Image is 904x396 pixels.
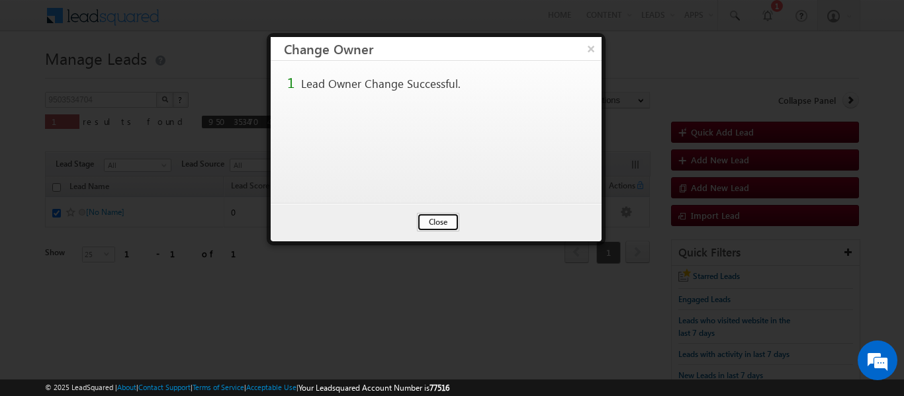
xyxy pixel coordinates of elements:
[217,7,249,38] div: Minimize live chat window
[284,73,298,93] td: 1
[69,69,222,87] div: Chat with us now
[417,213,459,231] button: Close
[17,122,242,294] textarea: Type your message and hit 'Enter'
[284,37,602,60] h3: Change Owner
[298,383,449,393] span: Your Leadsquared Account Number is
[246,383,296,391] a: Acceptable Use
[117,383,136,391] a: About
[193,383,244,391] a: Terms of Service
[45,381,449,394] span: © 2025 LeadSquared | | | | |
[298,73,464,93] td: Lead Owner Change Successful.
[180,305,240,323] em: Start Chat
[580,37,602,60] button: ×
[23,69,56,87] img: d_60004797649_company_0_60004797649
[138,383,191,391] a: Contact Support
[429,383,449,393] span: 77516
